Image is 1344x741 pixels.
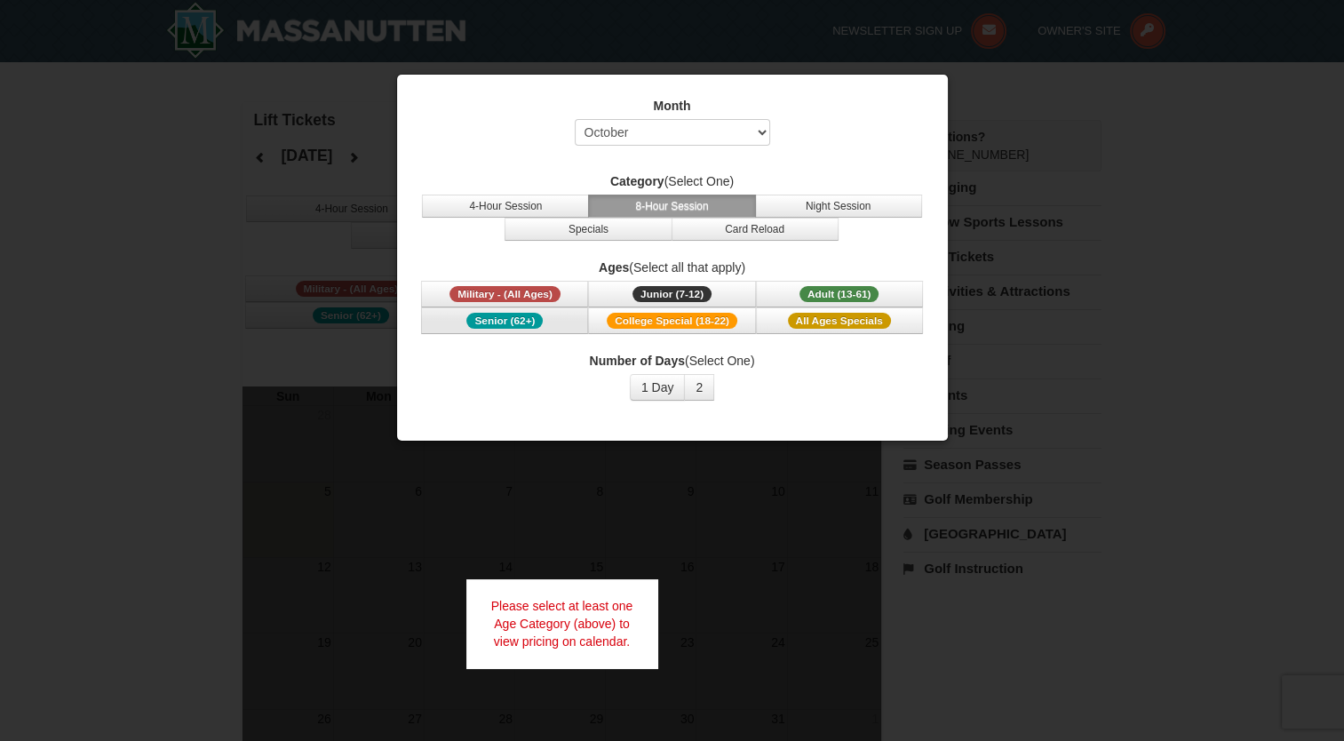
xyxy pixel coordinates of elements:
[588,281,755,307] button: Junior (7-12)
[610,174,664,188] strong: Category
[419,172,926,190] label: (Select One)
[788,313,891,329] span: All Ages Specials
[449,286,561,302] span: Military - (All Ages)
[755,195,922,218] button: Night Session
[599,260,629,275] strong: Ages
[590,354,685,368] strong: Number of Days
[419,352,926,370] label: (Select One)
[466,313,543,329] span: Senior (62+)
[588,307,755,334] button: College Special (18-22)
[654,99,691,113] strong: Month
[421,281,588,307] button: Military - (All Ages)
[607,313,737,329] span: College Special (18-22)
[632,286,712,302] span: Junior (7-12)
[630,374,686,401] button: 1 Day
[756,307,923,334] button: All Ages Specials
[422,195,589,218] button: 4-Hour Session
[672,218,839,241] button: Card Reload
[419,259,926,276] label: (Select all that apply)
[421,307,588,334] button: Senior (62+)
[505,218,672,241] button: Specials
[588,195,755,218] button: 8-Hour Session
[756,281,923,307] button: Adult (13-61)
[684,374,714,401] button: 2
[466,579,658,668] div: Please select at least one Age Category (above) to view pricing on calendar.
[799,286,879,302] span: Adult (13-61)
